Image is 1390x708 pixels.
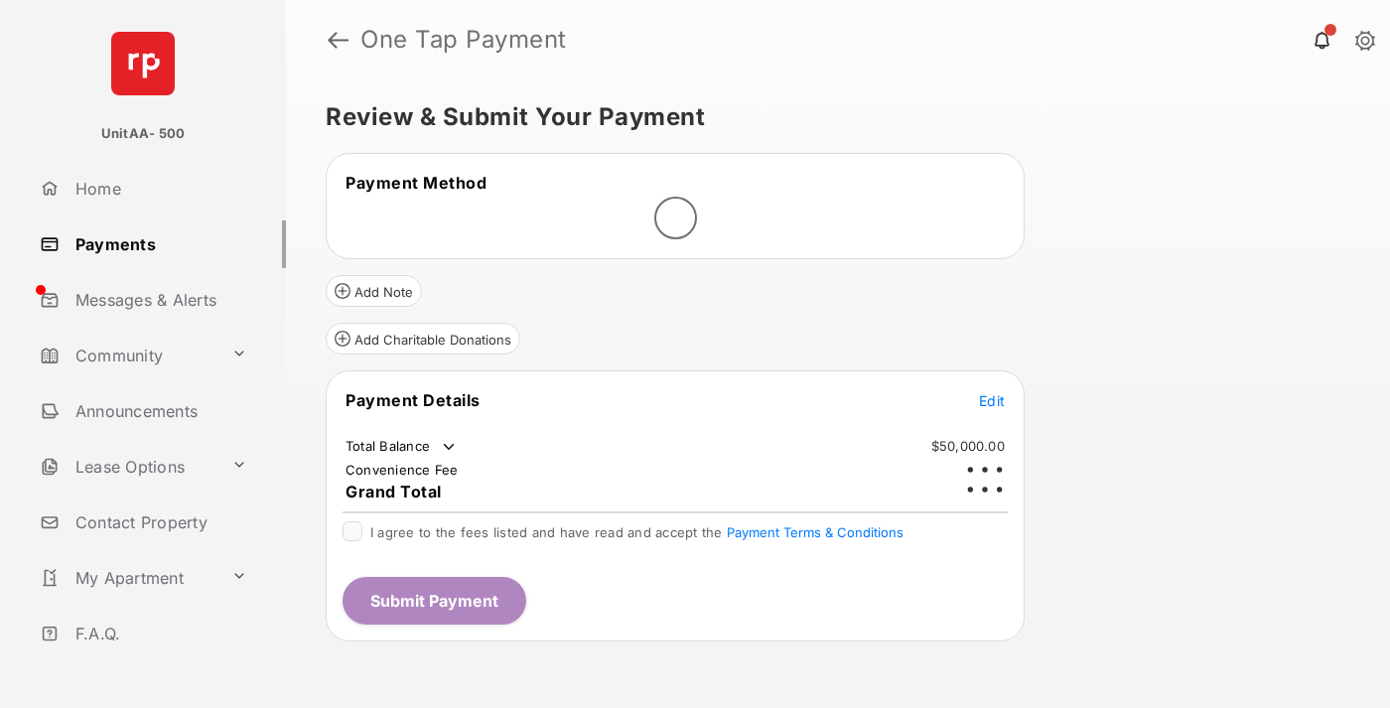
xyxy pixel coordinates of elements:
[346,482,442,501] span: Grand Total
[32,610,286,657] a: F.A.Q.
[32,443,223,491] a: Lease Options
[360,28,567,52] strong: One Tap Payment
[930,437,1006,455] td: $50,000.00
[370,524,903,540] span: I agree to the fees listed and have read and accept the
[727,524,903,540] button: I agree to the fees listed and have read and accept the
[32,332,223,379] a: Community
[979,390,1005,410] button: Edit
[32,165,286,212] a: Home
[32,498,286,546] a: Contact Property
[326,275,422,307] button: Add Note
[32,554,223,602] a: My Apartment
[346,390,481,410] span: Payment Details
[101,124,186,144] p: UnitAA- 500
[111,32,175,95] img: svg+xml;base64,PHN2ZyB4bWxucz0iaHR0cDovL3d3dy53My5vcmcvMjAwMC9zdmciIHdpZHRoPSI2NCIgaGVpZ2h0PSI2NC...
[32,387,286,435] a: Announcements
[326,323,520,354] button: Add Charitable Donations
[32,220,286,268] a: Payments
[326,105,1334,129] h5: Review & Submit Your Payment
[979,392,1005,409] span: Edit
[32,276,286,324] a: Messages & Alerts
[343,577,526,625] button: Submit Payment
[346,173,486,193] span: Payment Method
[345,461,460,479] td: Convenience Fee
[345,437,459,457] td: Total Balance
